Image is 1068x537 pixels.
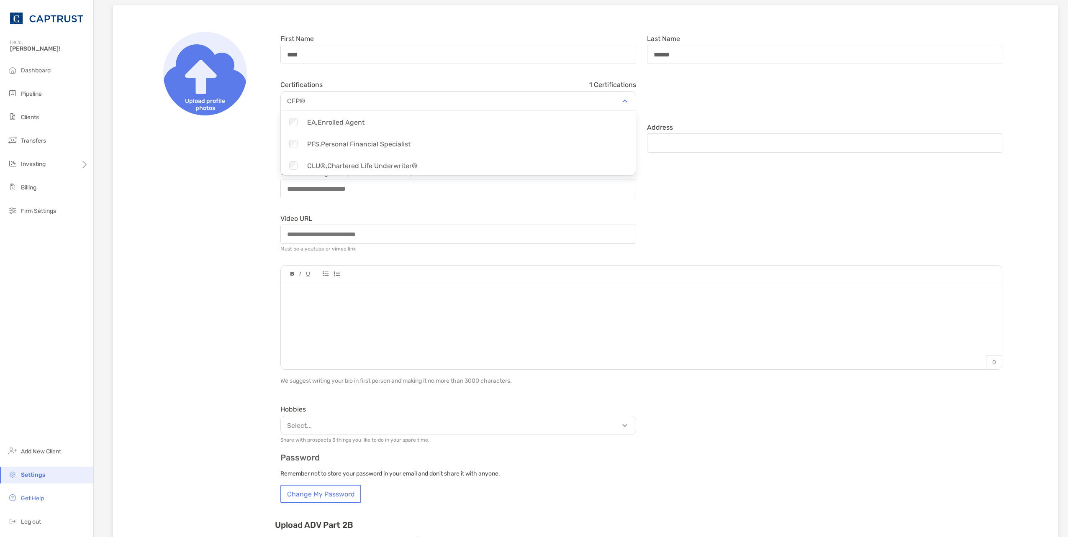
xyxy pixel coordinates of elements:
[280,215,312,222] label: Video URL
[647,124,673,131] label: Address
[8,159,18,169] img: investing icon
[8,205,18,215] img: firm-settings icon
[21,184,36,191] span: Billing
[21,495,44,502] span: Get Help
[283,420,638,431] p: Select...
[8,112,18,122] img: clients icon
[10,3,83,33] img: CAPTRUST Logo
[280,437,636,443] p: Share with prospects 3 things you like to do in your spare time.
[986,355,1002,369] p: 0
[334,271,340,276] img: Editor control icon
[280,405,636,413] div: Hobbies
[589,81,636,89] span: 1 Certifications
[21,67,51,74] span: Dashboard
[21,448,61,455] span: Add New Client
[8,65,18,75] img: dashboard icon
[281,136,636,152] div: PFS, Personal Financial Specialist
[280,453,1002,463] h3: Password
[323,271,329,276] img: Editor control icon
[280,246,356,252] div: Must be a youtube or vimeo link
[8,469,18,479] img: settings icon
[8,493,18,503] img: get-help icon
[21,114,39,121] span: Clients
[280,35,314,42] label: First Name
[281,114,636,130] div: EA, Enrolled Agent
[21,207,56,215] span: Firm Settings
[163,32,247,115] img: Upload profile
[306,272,310,276] img: Editor control icon
[8,135,18,145] img: transfers icon
[21,90,42,97] span: Pipeline
[163,94,247,115] span: Upload profile photos
[280,468,1002,479] p: Remember not to store your password in your email and don't share it with anyone.
[299,272,301,276] img: Editor control icon
[21,471,45,478] span: Settings
[280,169,412,176] label: Virtual meetings link (i.e. Zoom, Meet, etc.)
[280,376,1002,386] p: We suggest writing your bio in first person and making it no more than 3000 characters.
[8,516,18,526] img: logout icon
[280,485,361,503] button: Change My Password
[281,157,636,174] div: CLU®, Chartered Life Underwriter®
[290,272,294,276] img: Editor control icon
[8,182,18,192] img: billing icon
[8,88,18,98] img: pipeline icon
[21,161,46,168] span: Investing
[10,45,88,52] span: [PERSON_NAME]!
[283,96,638,106] p: CFP®
[275,520,1008,530] h3: Upload ADV Part 2B
[21,518,41,525] span: Log out
[21,137,46,144] span: Transfers
[647,35,680,42] label: Last Name
[280,81,636,89] div: Certifications
[8,446,18,456] img: add_new_client icon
